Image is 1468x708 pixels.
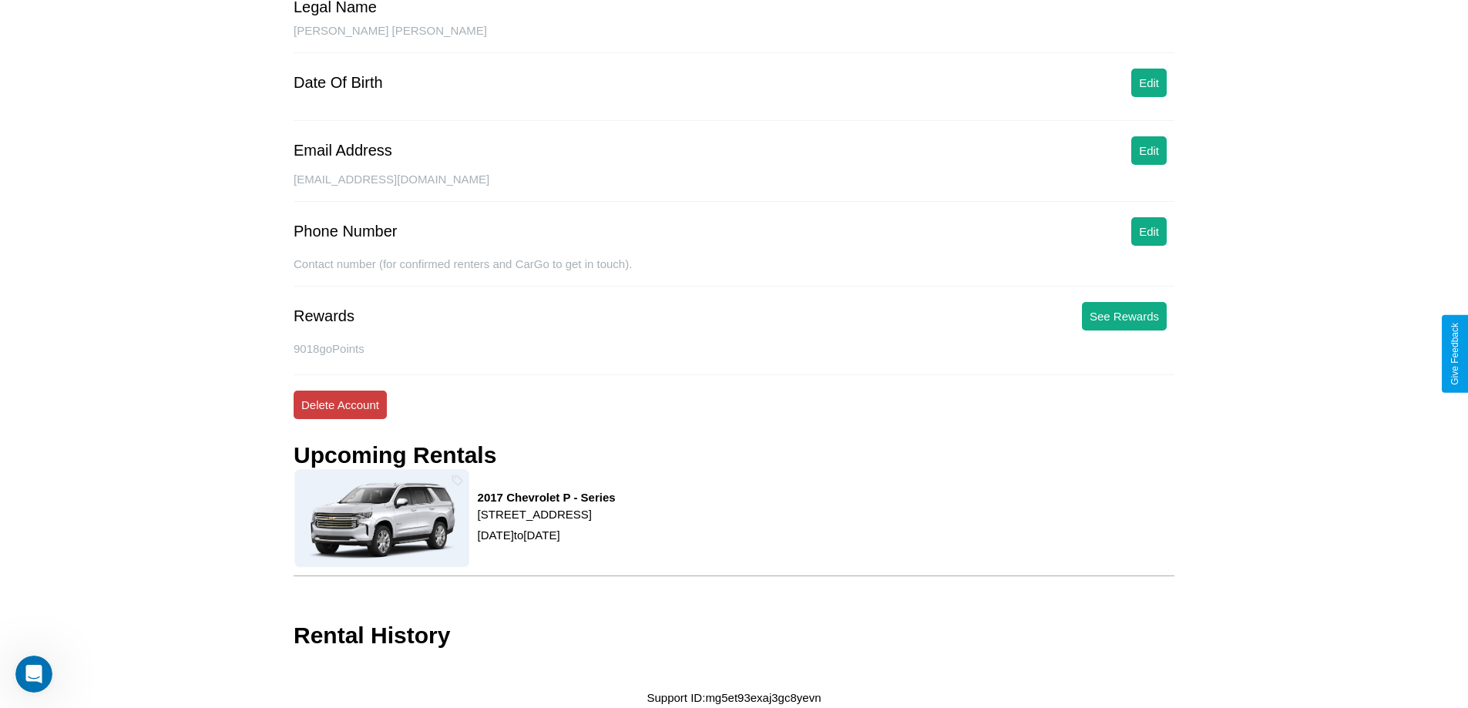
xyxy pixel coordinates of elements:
[294,173,1174,202] div: [EMAIL_ADDRESS][DOMAIN_NAME]
[478,525,616,545] p: [DATE] to [DATE]
[1131,69,1167,97] button: Edit
[294,74,383,92] div: Date Of Birth
[294,24,1174,53] div: [PERSON_NAME] [PERSON_NAME]
[478,504,616,525] p: [STREET_ADDRESS]
[294,622,450,649] h3: Rental History
[294,338,1174,359] p: 9018 goPoints
[294,307,354,325] div: Rewards
[294,442,496,468] h3: Upcoming Rentals
[294,257,1174,287] div: Contact number (for confirmed renters and CarGo to get in touch).
[1131,136,1167,165] button: Edit
[294,142,392,159] div: Email Address
[294,391,387,419] button: Delete Account
[478,491,616,504] h3: 2017 Chevrolet P - Series
[294,468,470,567] img: rental
[1450,323,1460,385] div: Give Feedback
[1131,217,1167,246] button: Edit
[1082,302,1167,331] button: See Rewards
[15,656,52,693] iframe: Intercom live chat
[294,223,398,240] div: Phone Number
[647,687,821,708] p: Support ID: mg5et93exaj3gc8yevn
